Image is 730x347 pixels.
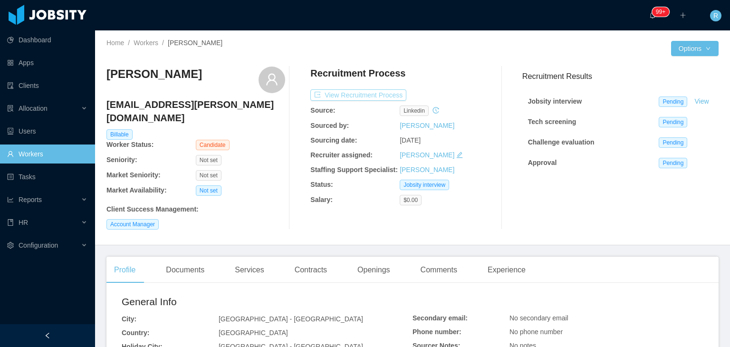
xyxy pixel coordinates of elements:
span: [GEOGRAPHIC_DATA] - [GEOGRAPHIC_DATA] [219,315,363,323]
button: Optionsicon: down [671,41,719,56]
b: Source: [310,106,335,114]
b: Recruiter assigned: [310,151,373,159]
b: Worker Status: [106,141,154,148]
div: Documents [158,257,212,283]
h4: [EMAIL_ADDRESS][PERSON_NAME][DOMAIN_NAME] [106,98,285,125]
a: icon: pie-chartDashboard [7,30,87,49]
h4: Recruitment Process [310,67,405,80]
span: Pending [659,137,687,148]
h2: General Info [122,294,413,309]
span: Account Manager [106,219,159,230]
i: icon: book [7,219,14,226]
b: Status: [310,181,333,188]
b: Sourcing date: [310,136,357,144]
b: Phone number: [413,328,461,336]
a: icon: exportView Recruitment Process [310,91,406,99]
h3: Recruitment Results [522,70,719,82]
span: [PERSON_NAME] [168,39,222,47]
h3: [PERSON_NAME] [106,67,202,82]
span: R [713,10,718,21]
b: Market Availability: [106,186,167,194]
i: icon: line-chart [7,196,14,203]
span: No phone number [509,328,563,336]
span: Not set [196,170,221,181]
div: Services [227,257,271,283]
div: Experience [480,257,533,283]
span: HR [19,219,28,226]
span: Candidate [196,140,230,150]
span: Billable [106,129,133,140]
a: [PERSON_NAME] [400,151,454,159]
i: icon: edit [456,152,463,158]
b: Salary: [310,196,333,203]
button: icon: exportView Recruitment Process [310,89,406,101]
span: Reports [19,196,42,203]
span: Jobsity interview [400,180,449,190]
i: icon: setting [7,242,14,249]
span: Pending [659,117,687,127]
a: icon: profileTasks [7,167,87,186]
i: icon: plus [680,12,686,19]
span: / [128,39,130,47]
span: / [162,39,164,47]
b: Sourced by: [310,122,349,129]
strong: Approval [528,159,557,166]
span: No secondary email [509,314,568,322]
b: Client Success Management : [106,205,199,213]
span: $0.00 [400,195,422,205]
strong: Tech screening [528,118,576,125]
span: Configuration [19,241,58,249]
span: Not set [196,185,221,196]
b: City: [122,315,136,323]
strong: Challenge evaluation [528,138,595,146]
b: Country: [122,329,149,337]
a: View [691,97,712,105]
a: icon: robotUsers [7,122,87,141]
span: [DATE] [400,136,421,144]
span: linkedin [400,106,429,116]
sup: 223 [652,7,669,17]
b: Seniority: [106,156,137,164]
b: Market Seniority: [106,171,161,179]
div: Contracts [287,257,335,283]
div: Comments [413,257,465,283]
div: Openings [350,257,398,283]
b: Staffing Support Specialist: [310,166,398,173]
span: Pending [659,96,687,107]
b: Secondary email: [413,314,468,322]
span: Not set [196,155,221,165]
a: Home [106,39,124,47]
div: Profile [106,257,143,283]
i: icon: user [265,73,279,86]
span: Pending [659,158,687,168]
a: [PERSON_NAME] [400,122,454,129]
a: icon: auditClients [7,76,87,95]
i: icon: bell [649,12,656,19]
a: icon: userWorkers [7,145,87,164]
span: Allocation [19,105,48,112]
strong: Jobsity interview [528,97,582,105]
i: icon: history [432,107,439,114]
span: [GEOGRAPHIC_DATA] [219,329,288,337]
i: icon: solution [7,105,14,112]
a: Workers [134,39,158,47]
a: icon: appstoreApps [7,53,87,72]
a: [PERSON_NAME] [400,166,454,173]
